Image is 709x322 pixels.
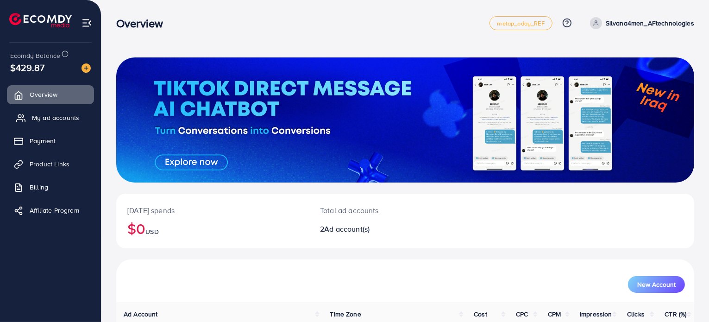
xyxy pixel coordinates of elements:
[30,136,56,145] span: Payment
[665,309,686,319] span: CTR (%)
[627,309,645,319] span: Clicks
[7,178,94,196] a: Billing
[516,309,528,319] span: CPC
[30,159,69,169] span: Product Links
[330,309,361,319] span: Time Zone
[628,276,685,293] button: New Account
[497,20,545,26] span: metap_oday_REF
[127,205,298,216] p: [DATE] spends
[320,205,442,216] p: Total ad accounts
[7,155,94,173] a: Product Links
[548,309,561,319] span: CPM
[606,18,694,29] p: Silvana4men_AFtechnologies
[670,280,702,315] iframe: Chat
[637,281,676,288] span: New Account
[145,227,158,236] span: USD
[30,90,57,99] span: Overview
[32,113,79,122] span: My ad accounts
[124,309,158,319] span: Ad Account
[7,108,94,127] a: My ad accounts
[320,225,442,234] h2: 2
[10,51,60,60] span: Ecomdy Balance
[82,18,92,28] img: menu
[30,206,79,215] span: Affiliate Program
[7,85,94,104] a: Overview
[116,17,170,30] h3: Overview
[489,16,552,30] a: metap_oday_REF
[586,17,694,29] a: Silvana4men_AFtechnologies
[9,13,72,27] img: logo
[474,309,487,319] span: Cost
[30,183,48,192] span: Billing
[324,224,370,234] span: Ad account(s)
[7,201,94,220] a: Affiliate Program
[82,63,91,73] img: image
[127,220,298,237] h2: $0
[7,132,94,150] a: Payment
[10,61,44,74] span: $429.87
[580,309,612,319] span: Impression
